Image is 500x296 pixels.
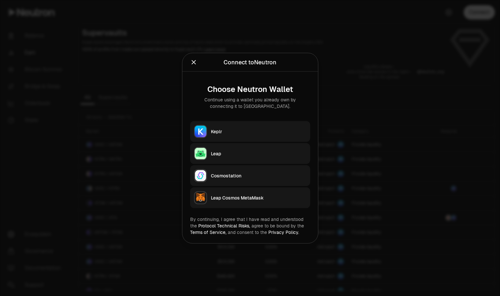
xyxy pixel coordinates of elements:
[190,165,310,186] button: CosmostationCosmostation
[195,125,206,137] img: Keplr
[224,58,276,67] div: Connect to Neutron
[195,84,305,94] div: Choose Neutron Wallet
[211,194,306,201] div: Leap Cosmos MetaMask
[195,96,305,109] div: Continue using a wallet you already own by connecting it to [GEOGRAPHIC_DATA].
[190,216,310,235] div: By continuing, I agree that I have read and understood the agree to be bound by the and consent t...
[198,223,250,228] a: Protocol Technical Risks,
[268,229,299,235] a: Privacy Policy.
[211,172,306,179] div: Cosmostation
[190,121,310,142] button: KeplrKeplr
[190,143,310,164] button: LeapLeap
[190,187,310,208] button: Leap Cosmos MetaMaskLeap Cosmos MetaMask
[211,150,306,157] div: Leap
[195,148,206,159] img: Leap
[195,170,206,181] img: Cosmostation
[190,229,226,235] a: Terms of Service,
[195,192,206,203] img: Leap Cosmos MetaMask
[211,128,306,135] div: Keplr
[190,58,197,67] button: Close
